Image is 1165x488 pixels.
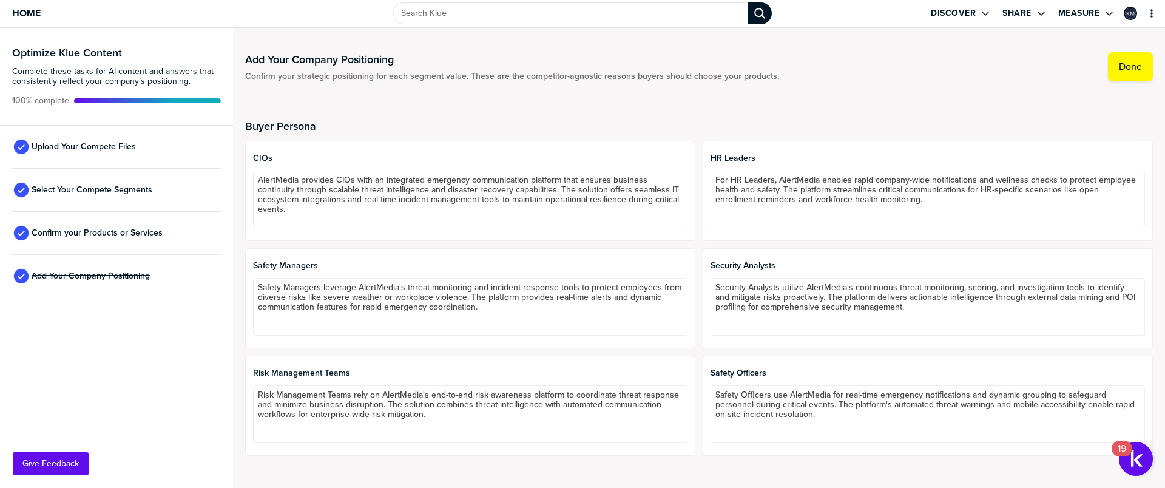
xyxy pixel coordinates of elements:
label: Share [1002,8,1032,19]
textarea: Security Analysts utilize AlertMedia's continuous threat monitoring, scoring, and investigation t... [711,278,1145,336]
input: Search Klue [393,2,748,24]
span: Active [12,96,69,106]
div: Search Klue [748,2,772,24]
span: CIOs [253,154,687,163]
textarea: Safety Officers use AlertMedia for real-time emergency notifications and dynamic grouping to safe... [711,385,1145,443]
textarea: AlertMedia provides CIOs with an integrated emergency communication platform that ensures busines... [253,171,687,228]
span: Safety Managers [253,261,687,271]
h2: Buyer Persona [245,120,1153,132]
span: Safety Officers [711,368,1145,378]
span: Security Analysts [711,261,1145,271]
span: Select Your Compete Segments [32,185,152,195]
label: Measure [1058,8,1100,19]
h3: Optimize Klue Content [12,47,221,58]
textarea: Risk Management Teams rely on AlertMedia's end-to-end risk awareness platform to coordinate threa... [253,385,687,443]
a: Edit Profile [1123,5,1138,21]
div: 19 [1118,449,1126,464]
button: Open Resource Center, 19 new notifications [1119,442,1153,476]
span: Upload Your Compete Files [32,142,136,152]
div: Kacie McDonald [1124,7,1137,20]
textarea: Safety Managers leverage AlertMedia's threat monitoring and incident response tools to protect em... [253,278,687,336]
span: Risk Management Teams [253,368,687,378]
button: Give Feedback [13,452,89,475]
span: Confirm your strategic positioning for each segment value. These are the competitor-agnostic reas... [245,72,779,81]
textarea: For HR Leaders, AlertMedia enables rapid company-wide notifications and wellness checks to protec... [711,171,1145,228]
span: Add Your Company Positioning [32,271,150,281]
span: HR Leaders [711,154,1145,163]
span: Confirm your Products or Services [32,228,163,238]
h1: Add Your Company Positioning [245,52,779,67]
span: Home [12,8,41,18]
label: Done [1119,61,1142,73]
span: Complete these tasks for AI content and answers that consistently reflect your company’s position... [12,67,221,86]
img: 84cfbf81ba379cda479af9dee77e49c5-sml.png [1125,8,1136,19]
label: Discover [931,8,976,19]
